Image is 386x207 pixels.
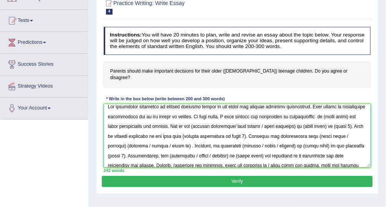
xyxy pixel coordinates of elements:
button: Verify [102,176,372,187]
a: Tests [0,10,88,29]
div: * Write in the box below (write between 200 and 300 words) [104,96,227,103]
div: 242 words [104,167,371,174]
a: Strategy Videos [0,76,88,95]
a: Success Stories [0,54,88,73]
b: Instructions: [110,32,141,38]
h4: You will have 20 minutes to plan, write and revise an essay about the topic below. Your response ... [104,27,371,55]
span: 4 [106,9,113,15]
h4: Parents should make important decisions for their older ([DEMOGRAPHIC_DATA]) teenage children. Do... [104,61,371,88]
a: Predictions [0,32,88,51]
a: Your Account [0,98,88,117]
